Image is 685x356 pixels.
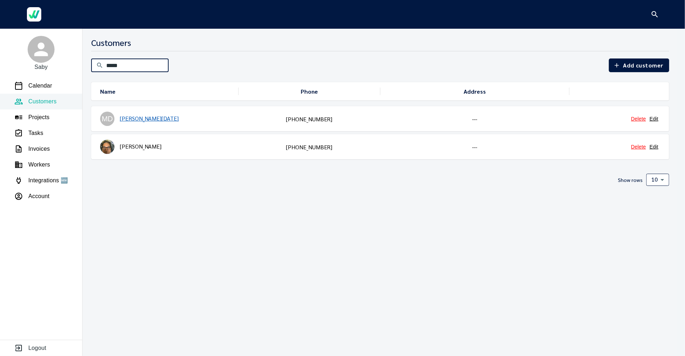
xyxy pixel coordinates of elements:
a: Customers [14,97,57,106]
a: [PHONE_NUMBER] [286,143,332,151]
h5: --- [472,115,478,123]
a: Account [14,192,50,201]
a: Calendar [14,81,52,90]
a: Integrations 🆕 [14,176,68,185]
p: Customers [28,97,57,106]
h5: Address [464,88,486,95]
a: Edit [649,144,658,150]
a: [PERSON_NAME][DATE] [120,114,179,122]
h5: Name [100,88,116,95]
a: Workers [14,160,50,169]
h6: Show rows [618,176,643,184]
a: Delete [631,116,646,122]
p: Logout [28,344,46,352]
a: Invoices [14,145,50,153]
button: Add customer [609,58,670,72]
p: Projects [28,113,50,122]
p: Tasks [28,129,43,137]
p: Saby [34,63,48,71]
a: Projects [14,113,50,122]
a: Edit [649,116,658,122]
p: Invoices [28,145,50,153]
a: Werkgo Logo [22,4,47,25]
p: Workers [28,160,50,169]
h5: --- [472,143,478,151]
div: MD [100,112,114,126]
a: [PHONE_NUMBER] [286,115,332,123]
img: Werkgo Logo [27,7,41,22]
h5: 10 [651,175,658,183]
p: Calendar [28,81,52,90]
h5: Phone [301,88,318,95]
p: Account [28,192,50,201]
a: [PERSON_NAME] [120,142,161,150]
img: 41f86321-3f01-48ce-8fa3-ce4280e67d5f.jpg [100,140,114,154]
div: 10 [646,169,669,190]
span: Add customer [615,60,664,70]
a: Tasks [14,129,43,137]
h3: Customers [91,37,131,47]
p: Integrations 🆕 [28,176,68,185]
a: Delete [631,144,646,150]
